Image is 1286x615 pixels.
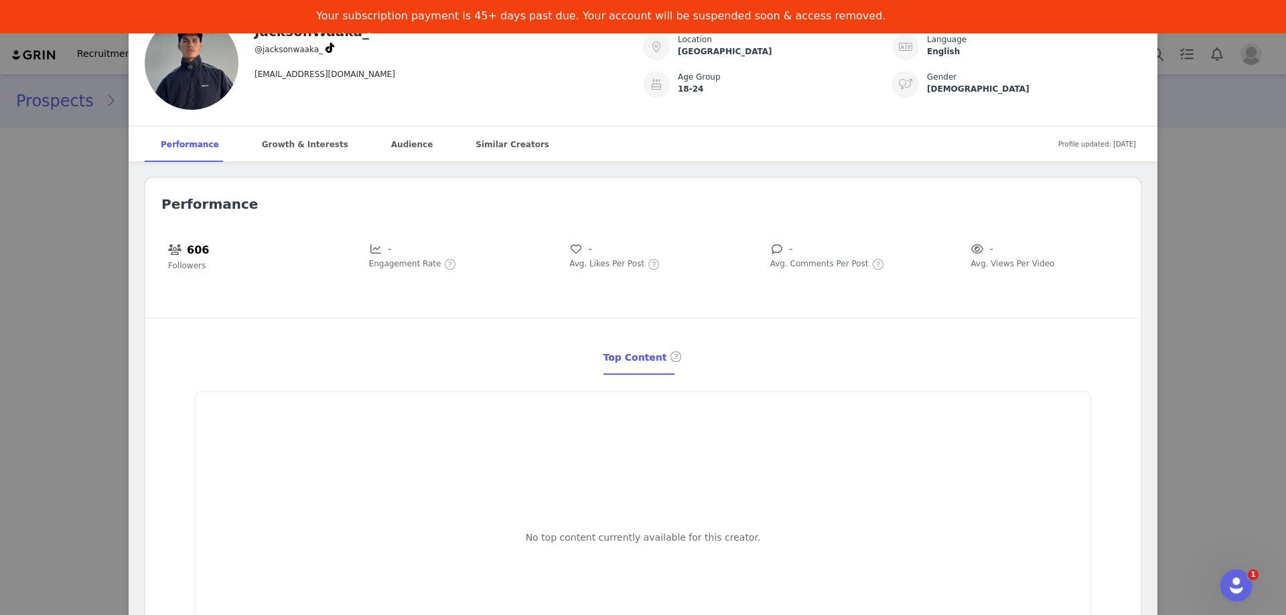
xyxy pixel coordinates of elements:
[971,258,1054,270] span: Avg. Views Per Video
[168,260,206,272] span: Followers
[459,126,565,163] div: Similar Creators
[145,16,238,110] img: v2
[145,126,235,163] div: Performance
[989,241,993,257] span: -
[369,258,441,270] span: Engagement Rate
[375,126,449,163] div: Audience
[588,241,592,257] span: -
[1058,129,1136,159] span: Profile updated: [DATE]
[161,194,1125,214] h2: Performance
[255,45,323,54] span: @jacksonwaaka_
[789,241,793,257] span: -
[316,9,885,23] div: Your subscription payment is 45+ days past due. Your account will be suspended soon & access remo...
[927,33,1141,46] div: Language
[678,46,892,58] div: [GEOGRAPHIC_DATA]
[246,126,364,163] div: Growth & Interests
[1220,569,1253,602] iframe: Intercom live chat
[927,71,1141,83] div: Gender
[927,46,1141,58] div: English
[569,258,644,270] span: Avg. Likes Per Post
[11,11,550,25] body: Rich Text Area. Press ALT-0 for help.
[603,341,683,375] div: Top Content
[388,241,392,257] span: -
[316,31,391,46] a: Pay Invoices
[678,71,892,83] div: Age Group
[255,58,627,80] div: [EMAIL_ADDRESS][DOMAIN_NAME]
[678,33,892,46] div: Location
[678,83,892,95] div: 18-24
[1248,569,1259,580] span: 1
[187,242,209,259] h5: 606
[927,83,1141,95] div: [DEMOGRAPHIC_DATA]
[770,258,869,270] span: Avg. Comments Per Post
